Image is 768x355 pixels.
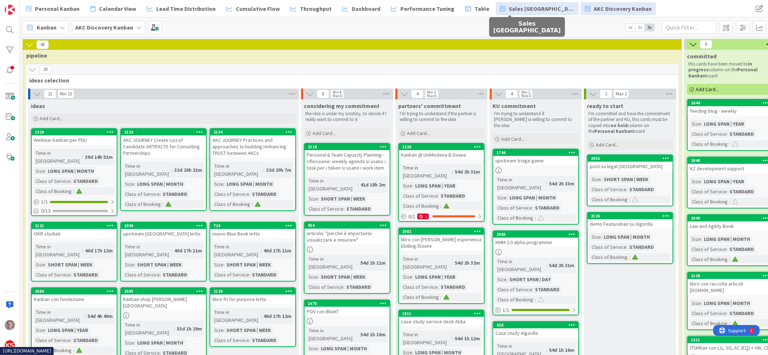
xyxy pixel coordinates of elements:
[212,180,224,188] div: Size
[121,135,206,158] div: AKC JOURNEY Create List of Candidate ARTIFACTS for Consulting Partnerships
[124,223,206,228] div: 2099
[212,190,249,198] div: Class of Service
[46,261,94,269] div: SHORT SPAN | WEEK
[236,4,280,13] span: Cumulative Flow
[629,196,630,203] span: :
[261,247,262,255] span: :
[304,221,390,294] a: 956articolo: "perché è importante visualizzare e misurare"Time in [GEOGRAPHIC_DATA]:54d 1h 11mSiz...
[121,223,206,229] div: 2099
[99,4,136,13] span: Calendar View
[547,180,576,188] div: 54d 2h 33m
[588,162,673,171] div: post su legal [GEOGRAPHIC_DATA]
[533,204,561,212] div: STANDARD
[587,154,673,206] a: 2052post su legal [GEOGRAPHIC_DATA]Size:SHORT SPAN | WEEKClass of Service:STANDARDClass of Booking:
[15,1,33,10] span: Support
[343,205,345,213] span: :
[440,293,441,301] span: :
[438,283,439,291] span: :
[338,2,385,15] a: Dashboard
[453,168,482,176] div: 54d 2h 31m
[475,4,489,13] span: Table
[32,197,117,206] div: 1/1
[590,233,601,241] div: Size
[37,3,39,9] div: 1
[34,149,82,165] div: Time in [GEOGRAPHIC_DATA]
[210,129,295,135] div: 2154
[40,115,63,122] span: Add Card...
[532,204,533,212] span: :
[41,198,48,206] span: 1 / 1
[313,130,336,136] span: Add Card...
[588,219,673,229] div: demo Featureban su Algorilla
[702,120,746,128] div: LONG SPAN | YEAR
[32,129,117,135] div: 1329
[493,149,579,225] a: 1746upstream triage gameTime in [GEOGRAPHIC_DATA]:54d 2h 33mSize:LONG SPAN | MONTHClass of Servic...
[319,273,367,281] div: SHORT SPAN | WEEK
[727,245,728,253] span: :
[507,275,508,283] span: :
[399,212,484,221] div: 0/11
[264,166,293,174] div: 32d 20h 7m
[588,213,673,229] div: 2126demo Featureban su Algorilla
[121,223,206,238] div: 2099upstream [GEOGRAPHIC_DATA] letto
[210,288,295,304] div: 2120libro fit for purpose letto
[212,271,249,279] div: Class of Service
[461,2,494,15] a: Table
[626,185,628,193] span: :
[307,195,318,203] div: Size
[690,177,701,185] div: Size
[35,4,80,13] span: Personal Kanban
[602,175,650,183] div: SHORT SPAN | WEEK
[210,229,295,238] div: nuovo Blue Book letto
[412,273,413,281] span: :
[305,144,390,150] div: 2118
[214,130,295,135] div: 2154
[123,243,171,259] div: Time in [GEOGRAPHIC_DATA]
[72,271,100,279] div: STANDARD
[123,190,160,198] div: Class of Service
[702,177,746,185] div: LONG SPAN | YEAR
[156,4,216,13] span: Lead Time Distribution
[171,247,172,255] span: :
[210,135,295,158] div: AKC JOURNEY Practices and approaches to building/enhancing TRUST between AKCs
[225,180,274,188] div: LONG SPAN | MONTH
[728,130,756,138] div: STANDARD
[546,261,547,269] span: :
[5,5,15,15] img: Visit kanbanzone.com
[493,238,578,247] div: KMM 2.0 alpha programme
[508,194,557,202] div: LONG SPAN | MONTH
[453,259,482,267] div: 54d 2h 32m
[628,185,656,193] div: STANDARD
[581,2,656,15] a: AKC Discovery Kanban
[308,223,390,228] div: 956
[161,271,189,279] div: STANDARD
[212,243,261,259] div: Time in [GEOGRAPHIC_DATA]
[134,180,135,188] span: :
[626,243,628,251] span: :
[690,255,729,263] div: Class of Booking
[401,192,438,200] div: Class of Service
[401,283,438,291] div: Class of Service
[32,129,117,145] div: 1329Webinar Kanban per PDU
[307,255,358,271] div: Time in [GEOGRAPHIC_DATA]
[591,214,673,219] div: 2126
[34,243,82,259] div: Time in [GEOGRAPHIC_DATA]
[496,2,579,15] a: Sales [GEOGRAPHIC_DATA]
[358,259,359,267] span: :
[305,222,390,229] div: 956
[123,261,134,269] div: Size
[212,261,224,269] div: Size
[172,247,204,255] div: 40d 17h 11m
[34,177,71,185] div: Class of Service
[439,192,467,200] div: STANDARD
[45,261,46,269] span: :
[438,192,439,200] span: :
[690,120,701,128] div: Size
[729,255,730,263] span: :
[587,212,673,264] a: 2126demo Featureban su AlgorillaSize:LONG SPAN | MONTHClass of Service:STANDARDClass of Booking:
[493,156,578,165] div: upstream triage game
[398,143,485,222] a: 1226Kanban @ UniModena & DoxeeTime in [GEOGRAPHIC_DATA]:54d 2h 31mSize:LONG SPAN | YEARClass of S...
[210,223,295,238] div: 728nuovo Blue Book letto
[160,190,161,198] span: :
[171,166,172,174] span: :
